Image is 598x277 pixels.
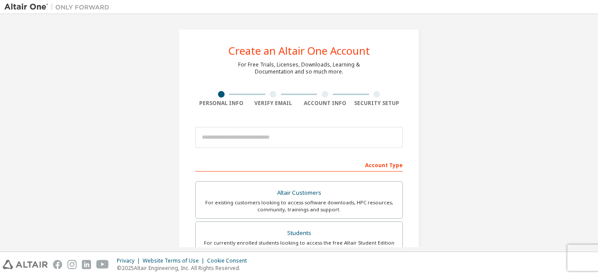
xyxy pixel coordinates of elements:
[238,61,360,75] div: For Free Trials, Licenses, Downloads, Learning & Documentation and so much more.
[117,264,252,272] p: © 2025 Altair Engineering, Inc. All Rights Reserved.
[195,100,247,107] div: Personal Info
[229,46,370,56] div: Create an Altair One Account
[143,257,207,264] div: Website Terms of Use
[201,239,397,253] div: For currently enrolled students looking to access the free Altair Student Edition bundle and all ...
[96,260,109,269] img: youtube.svg
[3,260,48,269] img: altair_logo.svg
[201,227,397,239] div: Students
[195,158,403,172] div: Account Type
[201,199,397,213] div: For existing customers looking to access software downloads, HPC resources, community, trainings ...
[67,260,77,269] img: instagram.svg
[207,257,252,264] div: Cookie Consent
[201,187,397,199] div: Altair Customers
[82,260,91,269] img: linkedin.svg
[247,100,299,107] div: Verify Email
[4,3,114,11] img: Altair One
[53,260,62,269] img: facebook.svg
[351,100,403,107] div: Security Setup
[299,100,351,107] div: Account Info
[117,257,143,264] div: Privacy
